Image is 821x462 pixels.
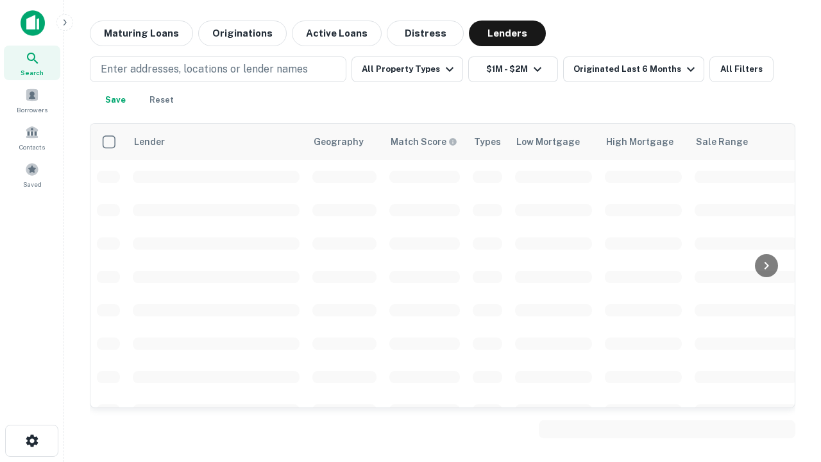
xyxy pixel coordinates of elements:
iframe: Chat Widget [757,318,821,380]
button: All Filters [709,56,774,82]
button: $1M - $2M [468,56,558,82]
button: All Property Types [351,56,463,82]
a: Search [4,46,60,80]
button: Save your search to get updates of matches that match your search criteria. [95,87,136,113]
button: Enter addresses, locations or lender names [90,56,346,82]
p: Enter addresses, locations or lender names [101,62,308,77]
th: Low Mortgage [509,124,598,160]
div: Low Mortgage [516,134,580,150]
a: Borrowers [4,83,60,117]
div: High Mortgage [606,134,673,150]
div: Types [474,134,501,150]
button: Originations [198,21,287,46]
th: Capitalize uses an advanced AI algorithm to match your search with the best lender. The match sco... [383,124,466,160]
a: Contacts [4,120,60,155]
th: Types [466,124,509,160]
img: capitalize-icon.png [21,10,45,36]
span: Contacts [19,142,45,152]
div: Sale Range [696,134,748,150]
button: Active Loans [292,21,382,46]
span: Search [21,67,44,78]
span: Borrowers [17,105,47,115]
th: Sale Range [688,124,804,160]
button: Distress [387,21,464,46]
div: Originated Last 6 Months [573,62,698,77]
h6: Match Score [391,135,455,149]
th: High Mortgage [598,124,688,160]
th: Lender [126,124,306,160]
div: Geography [314,134,364,150]
button: Maturing Loans [90,21,193,46]
th: Geography [306,124,383,160]
div: Lender [134,134,165,150]
span: Saved [23,179,42,189]
button: Originated Last 6 Months [563,56,704,82]
a: Saved [4,157,60,192]
button: Reset [141,87,182,113]
div: Capitalize uses an advanced AI algorithm to match your search with the best lender. The match sco... [391,135,457,149]
button: Lenders [469,21,546,46]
